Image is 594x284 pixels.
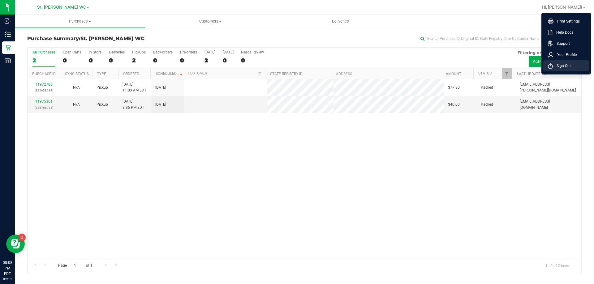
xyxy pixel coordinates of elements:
button: Active only [529,56,557,67]
a: Support [548,40,587,47]
a: Sync Status [65,72,89,76]
span: Hi, [PERSON_NAME]! [542,5,582,10]
a: Filter [502,68,512,79]
span: Pickup [97,85,108,91]
span: Page of 1 [53,261,97,270]
button: N/A [73,85,80,91]
span: Purchases [15,19,145,24]
span: Not Applicable [73,85,80,90]
span: [DATE] [155,85,166,91]
span: [DATE] 11:03 AM EDT [123,82,146,93]
span: [DATE] 3:36 PM EDT [123,99,144,110]
span: St. [PERSON_NAME] WC [37,5,86,10]
a: Customers [145,15,275,28]
div: PickUps [132,50,146,54]
li: Sign Out [543,60,589,71]
iframe: Resource center [6,235,25,253]
div: 0 [241,57,264,64]
span: Customers [145,19,275,24]
div: [DATE] [204,50,215,54]
div: 2 [32,57,55,64]
span: Packed [481,102,493,108]
div: 0 [180,57,197,64]
input: Search Purchase ID, Original ID, State Registry ID or Customer Name... [418,34,541,43]
div: 0 [223,57,234,64]
inline-svg: Inventory [5,31,11,37]
inline-svg: Inbound [5,18,11,24]
a: Customer [188,71,207,75]
div: Pre-orders [180,50,197,54]
span: $40.00 [448,102,460,108]
div: 0 [153,57,173,64]
a: Ordered [123,72,139,76]
a: 11975361 [35,99,53,104]
span: Pickup [97,102,108,108]
div: Deliveries [109,50,125,54]
div: Needs Review [241,50,264,54]
span: St. [PERSON_NAME] WC [80,36,144,41]
input: 1 [71,261,82,270]
a: Status [478,71,492,75]
a: Purchase ID [32,72,56,76]
div: 2 [132,57,146,64]
iframe: Resource center unread badge [18,234,26,241]
button: N/A [73,102,80,108]
div: In Store [89,50,101,54]
span: Sign Out [553,63,571,69]
div: 0 [89,57,101,64]
span: Your Profile [553,52,577,58]
th: Address [331,68,441,79]
a: Purchases [15,15,145,28]
a: 11972788 [35,82,53,87]
a: State Registry ID [270,72,303,76]
span: 1 - 2 of 2 items [540,261,575,270]
span: Help Docs [553,29,573,36]
span: $77.80 [448,85,460,91]
span: Print Settings [553,18,580,24]
inline-svg: Reports [5,58,11,64]
span: Filtering on status: [518,50,558,55]
h3: Purchase Summary: [27,36,212,41]
div: 0 [63,57,81,64]
a: Last Updated By [517,72,548,76]
div: 0 [109,57,125,64]
p: 09/19 [3,277,12,281]
a: Deliveries [275,15,406,28]
div: 2 [204,57,215,64]
p: (325766063) [31,105,56,111]
span: Support [553,40,570,47]
a: Filter [255,68,265,79]
span: [EMAIL_ADDRESS][DOMAIN_NAME] [520,99,578,110]
div: All Purchases [32,50,55,54]
p: (325638684) [31,87,56,93]
span: Deliveries [324,19,357,24]
a: Help Docs [548,29,587,36]
div: [DATE] [223,50,234,54]
a: Amount [446,72,461,76]
inline-svg: Retail [5,45,11,51]
p: 08:08 PM EDT [3,260,12,277]
div: Back-orders [153,50,173,54]
div: Open Carts [63,50,81,54]
a: Scheduled [156,71,184,76]
span: Packed [481,85,493,91]
span: Not Applicable [73,102,80,107]
span: [EMAIL_ADDRESS][PERSON_NAME][DOMAIN_NAME] [520,82,578,93]
a: Type [97,72,106,76]
span: [DATE] [155,102,166,108]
